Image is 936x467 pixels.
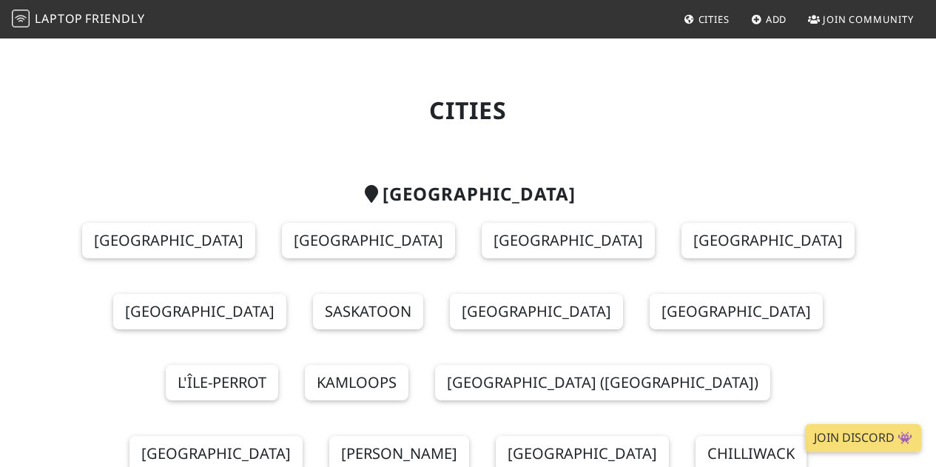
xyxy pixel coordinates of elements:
[305,365,408,400] a: Kamloops
[681,223,855,258] a: [GEOGRAPHIC_DATA]
[313,294,423,329] a: Saskatoon
[435,365,770,400] a: [GEOGRAPHIC_DATA] ([GEOGRAPHIC_DATA])
[113,294,286,329] a: [GEOGRAPHIC_DATA]
[55,184,881,205] h2: [GEOGRAPHIC_DATA]
[802,6,920,33] a: Join Community
[85,10,144,27] span: Friendly
[698,13,730,26] span: Cities
[766,13,787,26] span: Add
[482,223,655,258] a: [GEOGRAPHIC_DATA]
[745,6,793,33] a: Add
[282,223,455,258] a: [GEOGRAPHIC_DATA]
[805,424,921,452] a: Join Discord 👾
[35,10,83,27] span: Laptop
[166,365,278,400] a: L'Île-Perrot
[55,96,881,124] h1: Cities
[12,10,30,27] img: LaptopFriendly
[12,7,145,33] a: LaptopFriendly LaptopFriendly
[823,13,914,26] span: Join Community
[450,294,623,329] a: [GEOGRAPHIC_DATA]
[650,294,823,329] a: [GEOGRAPHIC_DATA]
[82,223,255,258] a: [GEOGRAPHIC_DATA]
[678,6,735,33] a: Cities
